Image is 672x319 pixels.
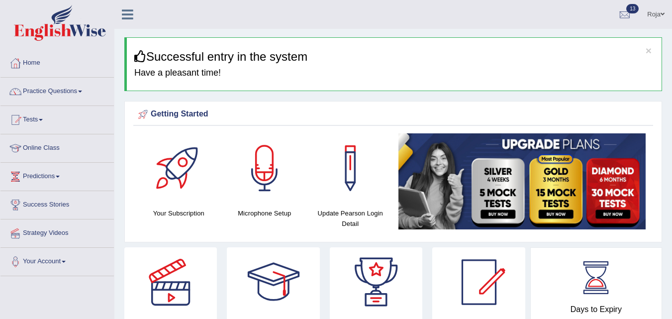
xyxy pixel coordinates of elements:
h4: Your Subscription [141,208,217,218]
div: Getting Started [136,107,651,122]
h3: Successful entry in the system [134,50,654,63]
a: Home [0,49,114,74]
a: Predictions [0,163,114,188]
a: Your Account [0,248,114,273]
h4: Update Pearson Login Detail [312,208,388,229]
h4: Have a pleasant time! [134,68,654,78]
h4: Microphone Setup [227,208,303,218]
a: Practice Questions [0,78,114,103]
span: 13 [626,4,639,13]
button: × [646,45,652,56]
a: Tests [0,106,114,131]
h4: Days to Expiry [542,305,651,314]
a: Success Stories [0,191,114,216]
img: small5.jpg [398,133,646,229]
a: Online Class [0,134,114,159]
a: Strategy Videos [0,219,114,244]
